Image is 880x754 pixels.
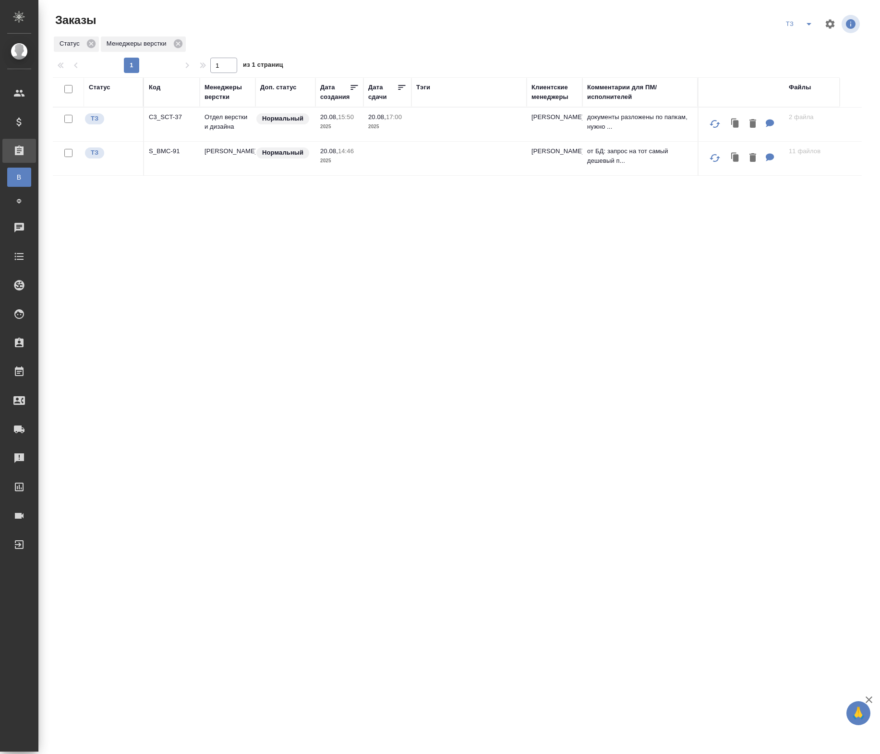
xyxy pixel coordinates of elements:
p: 20.08, [320,113,338,121]
div: Менеджеры верстки [205,83,251,102]
div: Статус по умолчанию для стандартных заказов [255,146,311,159]
p: 11 файлов [789,146,835,156]
p: Отдел верстки и дизайна [205,112,251,132]
a: Ф [7,192,31,211]
td: [PERSON_NAME] [527,142,582,175]
span: из 1 страниц [243,59,283,73]
div: Статус [54,36,99,52]
p: [PERSON_NAME] [205,146,251,156]
p: Нормальный [262,148,303,158]
div: Статус [89,83,110,92]
p: 2 файла [789,112,835,122]
button: Обновить [703,112,726,135]
p: 20.08, [368,113,386,121]
p: C3_SCT-37 [149,112,195,122]
div: Тэги [416,83,430,92]
button: Обновить [703,146,726,170]
button: Для ПМ: от БД: запрос на тот самый дешевый перевод: прошу рассчитать стоимость и сроки машинного ... [761,148,779,168]
p: 15:50 [338,113,354,121]
p: 14:46 [338,147,354,155]
p: документы разложены по папкам, нужно ... [587,112,693,132]
a: В [7,168,31,187]
span: 🙏 [850,703,867,723]
p: Нормальный [262,114,303,123]
button: Для ПМ: документы разложены по папкам, нужно будет сдавать их в таком же виде прошу рассчитать ти... [761,114,779,134]
span: Заказы [53,12,96,28]
div: Код [149,83,160,92]
div: Доп. статус [260,83,297,92]
div: Дата создания [320,83,350,102]
div: Файлы [789,83,811,92]
button: Удалить [745,148,761,168]
p: 17:00 [386,113,402,121]
div: Клиентские менеджеры [531,83,578,102]
p: S_BMC-91 [149,146,195,156]
button: Клонировать [726,114,745,134]
p: ТЗ [91,148,98,158]
p: Менеджеры верстки [107,39,170,49]
p: Статус [60,39,83,49]
div: Выставляет КМ при отправке заказа на расчет верстке (для тикета) или для уточнения сроков на прои... [84,146,138,159]
div: Менеджеры верстки [101,36,186,52]
span: Настроить таблицу [819,12,842,36]
div: Комментарии для ПМ/исполнителей [587,83,693,102]
div: split button [780,16,819,32]
span: В [12,172,26,182]
p: от БД: запрос на тот самый дешевый п... [587,146,693,166]
p: 2025 [368,122,407,132]
span: Ф [12,196,26,206]
p: ТЗ [91,114,98,123]
button: Клонировать [726,148,745,168]
div: Статус по умолчанию для стандартных заказов [255,112,311,125]
button: Удалить [745,114,761,134]
button: 🙏 [846,701,870,725]
span: Посмотреть информацию [842,15,862,33]
div: Выставляет КМ при отправке заказа на расчет верстке (для тикета) или для уточнения сроков на прои... [84,112,138,125]
td: [PERSON_NAME] [527,108,582,141]
p: 20.08, [320,147,338,155]
div: Дата сдачи [368,83,397,102]
p: 2025 [320,122,359,132]
p: 2025 [320,156,359,166]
